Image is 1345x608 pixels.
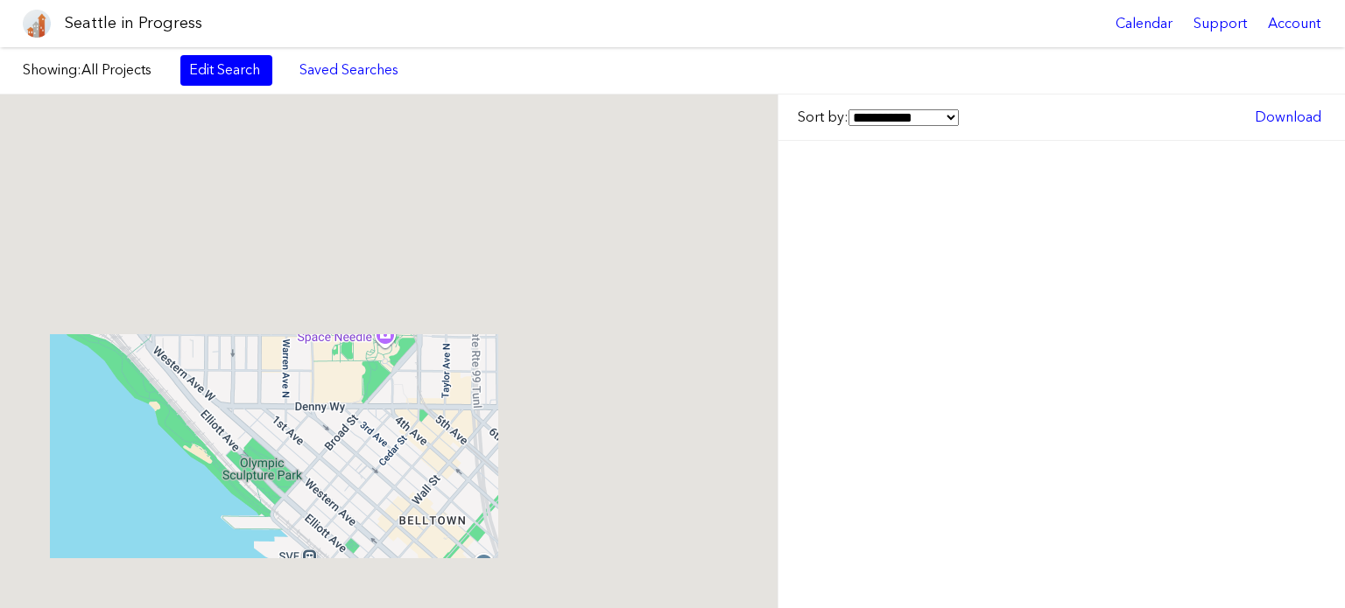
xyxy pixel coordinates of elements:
a: Saved Searches [290,55,408,85]
a: Edit Search [180,55,272,85]
select: Sort by: [849,109,959,126]
span: All Projects [81,61,151,78]
label: Sort by: [798,108,959,127]
img: favicon-96x96.png [23,10,51,38]
label: Showing: [23,60,163,80]
h1: Seattle in Progress [65,12,202,34]
a: Download [1246,102,1330,132]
